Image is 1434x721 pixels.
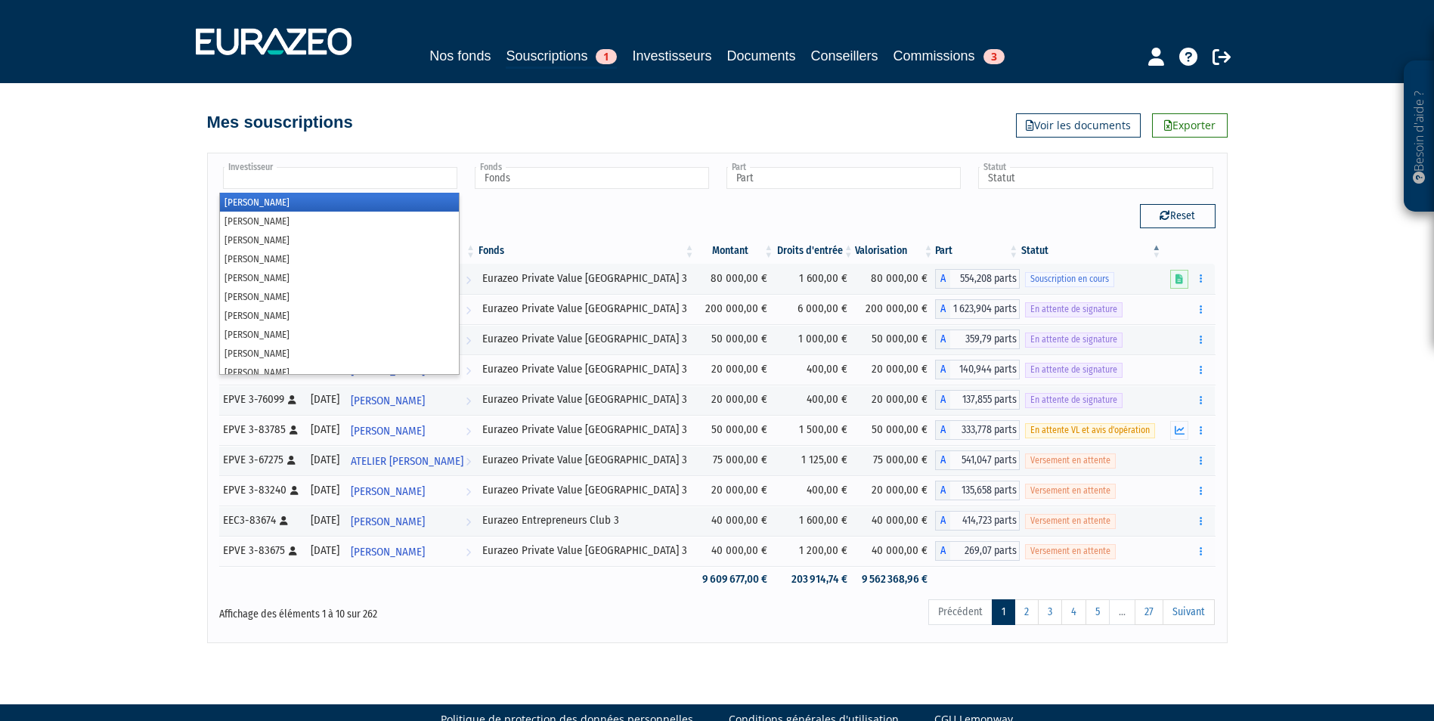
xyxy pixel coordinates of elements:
a: 27 [1135,599,1163,625]
a: [PERSON_NAME] [345,506,477,536]
div: Eurazeo Entrepreneurs Club 3 [482,512,691,528]
td: 1 125,00 € [775,445,855,475]
td: 80 000,00 € [855,264,935,294]
td: 1 500,00 € [775,415,855,445]
span: Versement en attente [1025,453,1116,468]
div: A - Eurazeo Private Value Europe 3 [935,420,1021,440]
th: Part: activer pour trier la colonne par ordre croissant [935,238,1021,264]
a: [PERSON_NAME] [345,536,477,566]
li: [PERSON_NAME] [220,193,459,212]
span: A [935,450,950,470]
td: 50 000,00 € [855,415,935,445]
div: EEC3-83674 [223,512,300,528]
p: Besoin d'aide ? [1411,69,1428,205]
td: 20 000,00 € [696,385,776,415]
span: Souscription en cours [1025,272,1114,286]
li: [PERSON_NAME] [220,231,459,249]
span: A [935,511,950,531]
div: Eurazeo Private Value [GEOGRAPHIC_DATA] 3 [482,422,691,438]
span: En attente de signature [1025,333,1123,347]
a: Commissions3 [894,45,1005,67]
i: Voir l'investisseur [466,357,471,385]
td: 20 000,00 € [855,385,935,415]
div: A - Eurazeo Private Value Europe 3 [935,481,1021,500]
div: Eurazeo Private Value [GEOGRAPHIC_DATA] 3 [482,301,691,317]
span: A [935,330,950,349]
span: [PERSON_NAME] [351,508,425,536]
td: 20 000,00 € [855,475,935,506]
span: A [935,269,950,289]
td: 203 914,74 € [775,566,855,593]
li: [PERSON_NAME] [220,287,459,306]
td: 40 000,00 € [855,506,935,536]
div: A - Eurazeo Entrepreneurs Club 3 [935,511,1021,531]
div: Eurazeo Private Value [GEOGRAPHIC_DATA] 3 [482,543,691,559]
span: 137,855 parts [950,390,1021,410]
td: 40 000,00 € [696,506,776,536]
td: 1 600,00 € [775,264,855,294]
a: 5 [1086,599,1110,625]
span: 541,047 parts [950,450,1021,470]
div: Affichage des éléments 1 à 10 sur 262 [219,598,621,622]
li: [PERSON_NAME] [220,344,459,363]
div: A - Eurazeo Private Value Europe 3 [935,299,1021,319]
a: Voir les documents [1016,113,1141,138]
div: [DATE] [310,543,339,559]
div: Eurazeo Private Value [GEOGRAPHIC_DATA] 3 [482,331,691,347]
i: [Français] Personne physique [289,546,297,555]
i: Voir l'investisseur [466,478,471,506]
i: Voir l'investisseur [466,508,471,536]
th: Valorisation: activer pour trier la colonne par ordre croissant [855,238,935,264]
td: 9 562 368,96 € [855,566,935,593]
td: 200 000,00 € [855,294,935,324]
td: 400,00 € [775,354,855,385]
a: 1 [992,599,1015,625]
div: [DATE] [310,452,339,468]
td: 50 000,00 € [855,324,935,354]
span: A [935,481,950,500]
a: [PERSON_NAME] [345,475,477,506]
td: 200 000,00 € [696,294,776,324]
a: [PERSON_NAME] [345,385,477,415]
i: Voir l'investisseur [466,538,471,566]
span: 3 [983,49,1005,64]
a: Suivant [1163,599,1215,625]
td: 75 000,00 € [696,445,776,475]
a: 4 [1061,599,1086,625]
div: [DATE] [310,482,339,498]
td: 1 000,00 € [775,324,855,354]
th: Fonds: activer pour trier la colonne par ordre croissant [477,238,696,264]
td: 400,00 € [775,385,855,415]
img: 1732889491-logotype_eurazeo_blanc_rvb.png [196,28,352,55]
div: A - Eurazeo Private Value Europe 3 [935,541,1021,561]
div: A - Eurazeo Private Value Europe 3 [935,450,1021,470]
span: En attente de signature [1025,302,1123,317]
span: Versement en attente [1025,544,1116,559]
div: [DATE] [310,422,339,438]
div: EPVE 3-83785 [223,422,300,438]
td: 6 000,00 € [775,294,855,324]
div: [DATE] [310,512,339,528]
td: 20 000,00 € [696,475,776,506]
td: 400,00 € [775,475,855,506]
div: Eurazeo Private Value [GEOGRAPHIC_DATA] 3 [482,482,691,498]
a: Investisseurs [632,45,711,67]
td: 20 000,00 € [696,354,776,385]
i: [Français] Personne physique [280,516,288,525]
div: EPVE 3-76099 [223,391,300,407]
span: 269,07 parts [950,541,1021,561]
i: Voir l'investisseur [466,326,471,354]
div: [DATE] [310,391,339,407]
td: 40 000,00 € [855,536,935,566]
i: Voir l'investisseur [466,266,471,294]
div: A - Eurazeo Private Value Europe 3 [935,390,1021,410]
a: Conseillers [811,45,878,67]
span: A [935,390,950,410]
li: [PERSON_NAME] [220,268,459,287]
span: 414,723 parts [950,511,1021,531]
h4: Mes souscriptions [207,113,353,132]
td: 40 000,00 € [696,536,776,566]
td: 1 200,00 € [775,536,855,566]
span: 1 [596,49,617,64]
span: En attente de signature [1025,363,1123,377]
